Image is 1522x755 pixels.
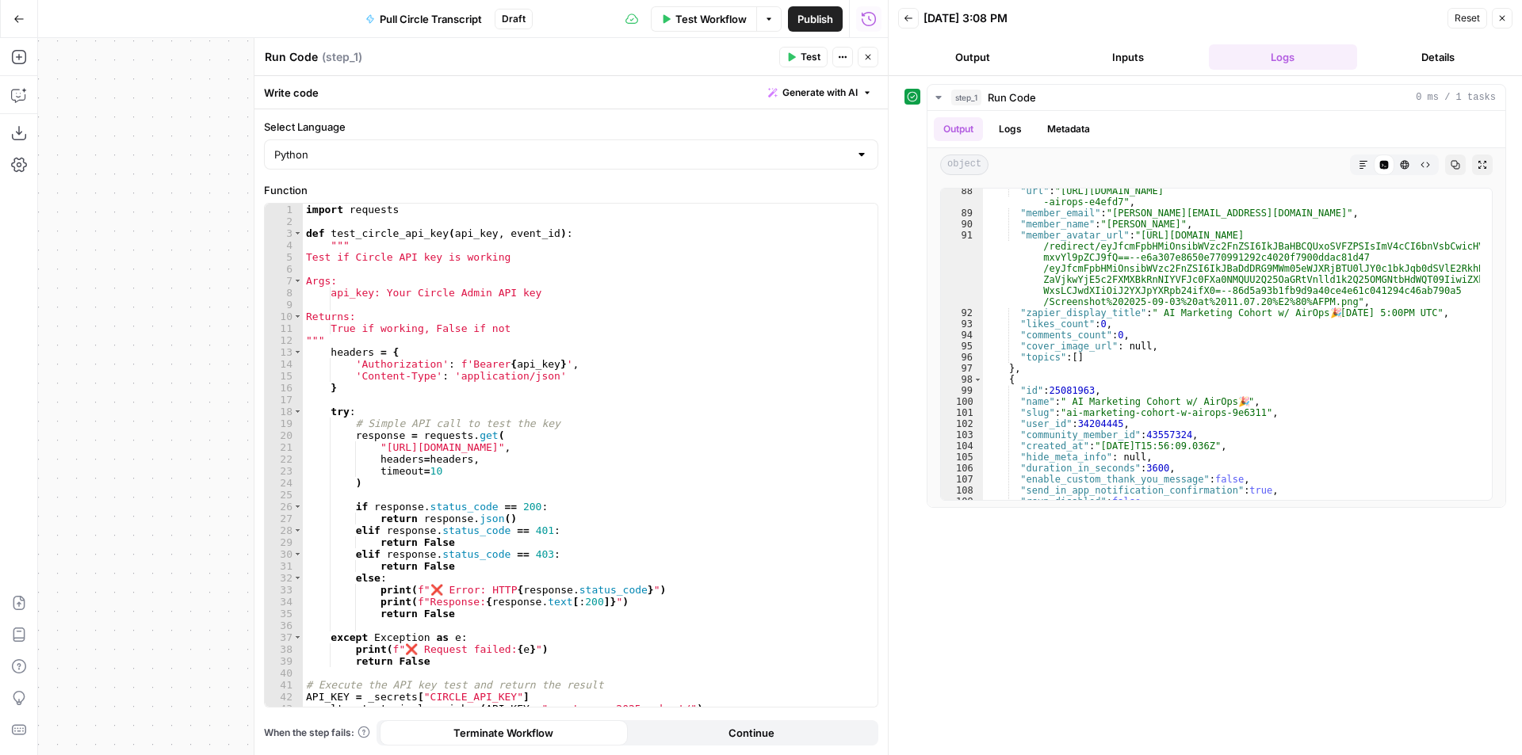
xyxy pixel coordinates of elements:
[940,154,989,175] span: object
[941,208,983,219] div: 89
[941,474,983,485] div: 107
[265,608,303,620] div: 35
[453,725,553,741] span: Terminate Workflow
[941,407,983,418] div: 101
[265,703,303,715] div: 43
[265,204,303,215] div: 1
[502,12,526,26] span: Draft
[941,418,983,429] div: 102
[265,418,303,429] div: 19
[941,385,983,396] div: 99
[898,44,1047,70] button: Output
[322,49,362,65] span: ( step_1 )
[941,440,983,452] div: 104
[934,117,983,141] button: Output
[293,275,302,287] span: Toggle code folding, rows 7 through 12
[265,287,303,299] div: 8
[941,374,983,385] div: 98
[265,322,303,334] div: 11
[274,147,849,162] input: Python
[356,6,491,32] button: Pull Circle Transcript
[941,219,983,230] div: 90
[989,117,1031,141] button: Logs
[788,6,843,32] button: Publish
[651,6,756,32] button: Test Workflow
[1447,8,1487,29] button: Reset
[265,429,303,441] div: 20
[265,524,303,536] div: 28
[293,524,302,536] span: Toggle code folding, rows 28 through 29
[265,572,303,584] div: 32
[265,227,303,239] div: 3
[264,726,370,740] a: When the step fails:
[265,394,303,406] div: 17
[265,299,303,311] div: 9
[941,396,983,407] div: 100
[941,318,983,330] div: 93
[254,76,888,109] div: Write code
[265,477,303,489] div: 24
[264,119,878,135] label: Select Language
[797,11,833,27] span: Publish
[265,334,303,346] div: 12
[801,50,820,64] span: Test
[265,548,303,560] div: 30
[265,596,303,608] div: 34
[293,227,302,239] span: Toggle code folding, rows 3 through 39
[941,185,983,208] div: 88
[265,346,303,358] div: 13
[762,82,878,103] button: Generate with AI
[941,363,983,374] div: 97
[265,691,303,703] div: 42
[265,679,303,691] div: 41
[782,86,858,100] span: Generate with AI
[265,358,303,370] div: 14
[779,47,828,67] button: Test
[265,251,303,263] div: 5
[265,513,303,524] div: 27
[941,230,983,307] div: 91
[1363,44,1512,70] button: Details
[380,11,482,27] span: Pull Circle Transcript
[265,311,303,322] div: 10
[265,215,303,227] div: 2
[265,49,318,65] textarea: Run Code
[951,90,981,105] span: step_1
[264,182,878,198] label: Function
[293,406,302,418] span: Toggle code folding, rows 18 through 35
[265,536,303,548] div: 29
[265,489,303,501] div: 25
[265,453,303,465] div: 22
[988,90,1036,105] span: Run Code
[941,496,983,507] div: 109
[265,275,303,287] div: 7
[293,311,302,322] span: Toggle code folding, rows 10 through 12
[265,406,303,418] div: 18
[265,560,303,572] div: 31
[1054,44,1203,70] button: Inputs
[941,330,983,341] div: 94
[973,374,982,385] span: Toggle code folding, rows 98 through 142
[265,501,303,513] div: 26
[927,111,1505,507] div: 0 ms / 1 tasks
[293,631,302,643] span: Toggle code folding, rows 37 through 39
[265,465,303,477] div: 23
[941,352,983,363] div: 96
[927,85,1505,110] button: 0 ms / 1 tasks
[265,655,303,667] div: 39
[293,572,302,584] span: Toggle code folding, rows 32 through 35
[293,548,302,560] span: Toggle code folding, rows 30 through 31
[941,452,983,463] div: 105
[265,382,303,394] div: 16
[941,429,983,440] div: 103
[265,643,303,655] div: 38
[941,341,983,352] div: 95
[265,441,303,453] div: 21
[628,720,876,745] button: Continue
[941,463,983,474] div: 106
[941,307,983,318] div: 92
[293,346,302,358] span: Toggle code folding, rows 13 through 16
[941,485,983,496] div: 108
[293,501,302,513] span: Toggle code folding, rows 26 through 27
